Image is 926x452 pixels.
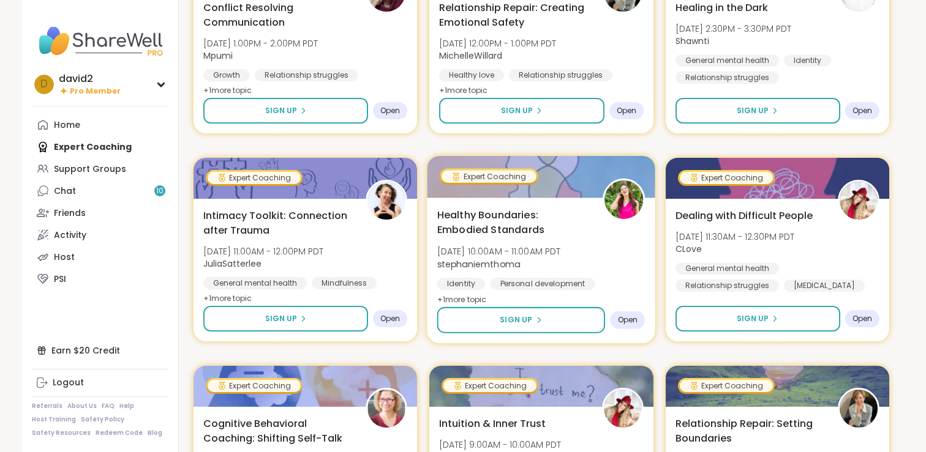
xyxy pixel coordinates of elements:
span: Sign Up [265,105,297,116]
button: Sign Up [437,307,606,333]
div: Relationship struggles [676,72,779,84]
span: Open [380,314,400,324]
div: Personal development [491,278,595,290]
div: Relationship struggles [676,280,779,292]
a: Support Groups [32,158,168,180]
div: Growth [203,69,250,81]
img: JuliaSatterlee [367,182,405,220]
a: FAQ [102,402,115,410]
div: Chat [54,185,76,198]
span: Conflict Resolving Communication [203,1,352,30]
div: Identity [784,54,831,67]
div: Home [54,119,80,132]
span: Cognitive Behavioral Coaching: Shifting Self-Talk [203,417,352,446]
a: Chat10 [32,180,168,202]
button: Sign Up [676,98,840,124]
span: Open [617,106,636,116]
span: Sign Up [737,313,769,324]
div: General mental health [676,262,779,275]
div: [MEDICAL_DATA] [784,280,865,292]
div: Earn $20 Credit [32,339,168,361]
img: Fausta [367,390,405,428]
div: Expert Coaching [680,172,773,184]
a: Host [32,246,168,268]
div: Mindfulness [312,277,377,289]
b: stephaniemthoma [437,257,521,270]
span: Pro Member [70,86,121,97]
div: david2 [59,72,121,86]
div: General mental health [676,54,779,67]
span: [DATE] 2:30PM - 3:30PM PDT [676,23,791,35]
button: Sign Up [676,306,840,332]
a: Referrals [32,402,62,410]
button: Sign Up [203,98,368,124]
span: Intuition & Inner Trust [439,417,546,431]
div: Expert Coaching [208,380,301,392]
a: Redeem Code [96,429,143,437]
b: Mpumi [203,50,233,62]
span: Open [380,106,400,116]
span: Open [853,106,872,116]
span: Sign Up [265,313,297,324]
a: About Us [67,402,97,410]
a: Home [32,114,168,136]
span: [DATE] 1:00PM - 2:00PM PDT [203,37,318,50]
span: [DATE] 9:00AM - 10:00AM PDT [439,439,561,451]
span: Intimacy Toolkit: Connection after Trauma [203,209,352,238]
button: Sign Up [203,306,368,332]
div: General mental health [203,277,307,289]
div: PSI [54,273,66,286]
img: ShareWell Nav Logo [32,20,168,62]
div: Host [54,251,75,264]
span: Dealing with Difficult People [676,209,813,223]
a: PSI [32,268,168,290]
div: Relationship struggles [255,69,358,81]
span: Open [853,314,872,324]
span: [DATE] 12:00PM - 1:00PM PDT [439,37,556,50]
b: JuliaSatterlee [203,257,262,270]
a: Logout [32,372,168,394]
span: Relationship Repair: Setting Boundaries [676,417,824,446]
span: 10 [156,186,164,196]
div: Relationship struggles [509,69,612,81]
span: Sign Up [501,105,533,116]
div: Activity [54,229,86,242]
a: Safety Policy [81,415,124,424]
div: Expert Coaching [443,380,536,392]
span: Open [618,315,638,325]
div: Support Groups [54,163,126,176]
a: Blog [148,429,162,437]
div: Expert Coaching [442,170,536,182]
span: Sign Up [500,314,533,325]
div: Friends [54,207,86,220]
a: Help [119,402,134,410]
div: Expert Coaching [208,172,301,184]
img: CLove [840,182,878,220]
span: [DATE] 10:00AM - 11:00AM PDT [437,245,561,257]
span: Relationship Repair: Creating Emotional Safety [439,1,588,30]
div: Healthy love [439,69,504,81]
span: Sign Up [737,105,769,116]
span: [DATE] 11:30AM - 12:30PM PDT [676,231,794,243]
span: Healthy Boundaries: Embodied Standards [437,207,589,237]
span: Healing in the Dark [676,1,768,15]
img: MichelleWillard [840,390,878,428]
b: Shawnti [676,35,709,47]
b: MichelleWillard [439,50,502,62]
b: CLove [676,243,702,255]
img: stephaniemthoma [605,180,644,219]
div: Logout [53,377,84,389]
div: Identity [437,278,486,290]
a: Safety Resources [32,429,91,437]
button: Sign Up [439,98,604,124]
span: d [40,76,48,92]
div: Expert Coaching [680,380,773,392]
a: Host Training [32,415,76,424]
img: CLove [604,390,642,428]
span: [DATE] 11:00AM - 12:00PM PDT [203,245,323,257]
a: Activity [32,224,168,246]
a: Friends [32,202,168,224]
